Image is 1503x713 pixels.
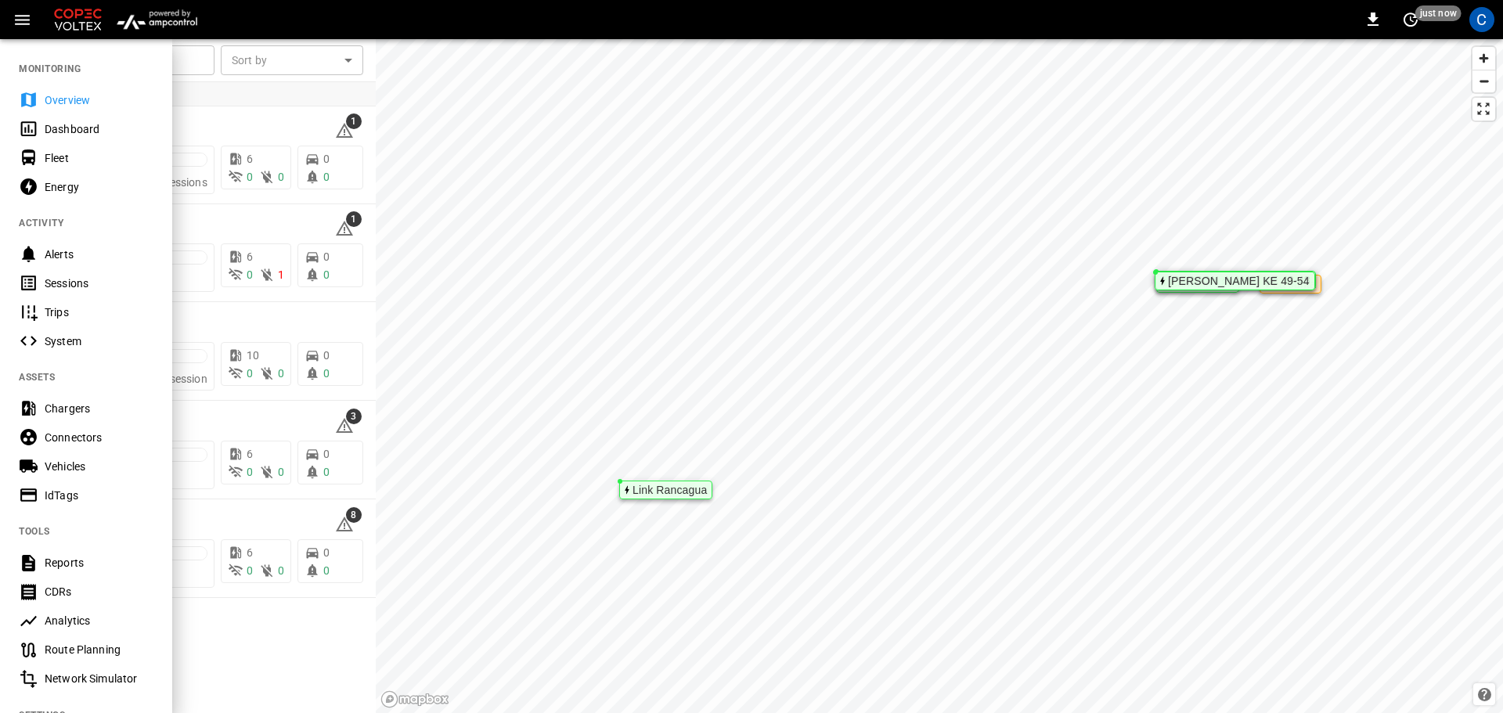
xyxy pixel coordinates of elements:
[45,275,153,291] div: Sessions
[45,430,153,445] div: Connectors
[111,5,203,34] img: ampcontrol.io logo
[1415,5,1462,21] span: just now
[45,613,153,628] div: Analytics
[45,247,153,262] div: Alerts
[45,459,153,474] div: Vehicles
[45,671,153,686] div: Network Simulator
[45,150,153,166] div: Fleet
[45,304,153,320] div: Trips
[45,642,153,657] div: Route Planning
[51,5,105,34] img: Customer Logo
[1398,7,1423,32] button: set refresh interval
[45,92,153,108] div: Overview
[45,401,153,416] div: Chargers
[45,121,153,137] div: Dashboard
[45,333,153,349] div: System
[45,179,153,195] div: Energy
[45,584,153,600] div: CDRs
[45,555,153,571] div: Reports
[45,488,153,503] div: IdTags
[1469,7,1494,32] div: profile-icon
